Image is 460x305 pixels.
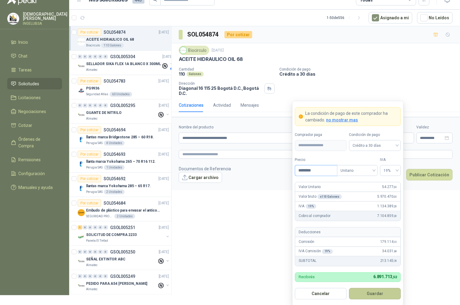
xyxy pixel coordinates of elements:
img: Company Logo [78,112,85,119]
div: 0 [93,55,98,59]
p: Embudo de plástico para envasar el anticorrosivo / lubricante [86,208,161,213]
img: Company Logo [78,282,85,290]
p: Almatec [86,116,98,121]
div: 0 [88,225,92,230]
p: SOL054693 [104,152,126,156]
p: PEDIDO PARA A54 [PERSON_NAME] [86,281,148,287]
a: Por cotizarSOL054783[DATE] Company LogoPG9936Seguridad Atlas60 Unidades [69,75,171,99]
div: Cotizaciones [179,102,204,108]
p: SOL054684 [104,201,126,205]
a: Inicio [7,36,62,48]
span: 34.031 [382,249,397,254]
button: Guardar [349,288,401,300]
div: 0 [88,274,92,278]
p: Panela El Trébol [86,238,108,243]
p: llanta marca Yokohama 265 – 70 R16 112. [86,159,156,165]
p: Diagonal 16 115 25 Bogotá D.C. , Bogotá D.C. [179,86,262,96]
div: 0 [83,103,87,108]
p: [DATE] [163,54,173,60]
p: SOL054874 [104,30,126,34]
p: [DATE] [159,274,169,279]
p: Cobro al comprador [299,213,331,219]
img: Company Logo [78,185,85,192]
div: Galones [187,72,204,77]
a: Por cotizarSOL054684[DATE] Company LogoEmbudo de plástico para envasar el anticorrosivo / lubrica... [69,197,171,222]
p: GSOL005295 [110,103,135,108]
p: [DATE] [159,225,169,231]
p: [DATE] [159,152,169,157]
img: Company Logo [78,258,85,265]
span: Negociaciones [19,108,46,115]
div: 0 [83,225,87,230]
span: ,30 [393,214,397,218]
p: Comisión [299,239,315,245]
p: Recibirás [299,275,315,279]
p: IVA Comisión [299,249,333,254]
p: GSOL005249 [110,274,135,278]
p: llantas marca Bridgestone 285 – 60 R18. [86,134,154,140]
img: Company Logo [78,87,85,94]
p: Dirección [179,81,262,86]
p: Crédito a 30 días [280,71,458,77]
div: 0 [93,103,98,108]
p: [DEMOGRAPHIC_DATA] [PERSON_NAME] [23,12,67,20]
span: ,10 [393,240,397,244]
div: Por cotizar [78,126,101,134]
span: Remisiones [19,156,41,163]
p: GSOL005250 [110,250,135,254]
label: Validez [417,124,453,130]
p: GSOL005251 [110,225,135,230]
div: 0 [103,250,108,254]
p: SOL054783 [104,79,126,83]
p: Perugia SAS [86,141,103,146]
div: 0 [83,250,87,254]
a: 0 0 0 0 0 0 GSOL005304[DATE] Company LogoSELLADOR SIKA FLEX 1A BLANCO X 300MLAlmatec [78,53,174,72]
div: 0 [98,55,103,59]
span: no mostrar mas [326,118,358,122]
div: 60 Unidades [110,92,132,97]
p: [DATE] [159,30,169,35]
p: La condición de pago de este comprador ha cambiado. [306,110,397,123]
span: 179.114 [380,239,397,245]
a: 0 0 0 0 0 0 GSOL005295[DATE] Company LogoGUANTE DE NITRILOAlmatec [78,102,170,121]
p: Almatec [86,68,98,72]
a: 0 0 0 0 0 0 GSOL005249[DATE] Company LogoPEDIDO PARA A54 [PERSON_NAME]Almatec [78,273,170,292]
div: Biocirculo [179,46,209,55]
p: Seguridad Atlas [86,92,108,97]
p: SEÑAL EXTINTOR ABC [86,256,126,262]
a: Configuración [7,168,62,179]
span: exclamation-circle [299,115,303,119]
p: INGELUBSA [23,22,67,25]
a: Por cotizarSOL054692[DATE] Company Logollantas marca Yokohama 285 – 65 R17.Perugia SAS2 Unidades [69,173,171,197]
p: ACEITE HIDRAULICO OIL 68 [179,56,243,62]
p: [DATE] [159,176,169,182]
p: llantas marca Yokohama 285 – 65 R17. [86,183,151,189]
a: Solicitudes [7,78,62,90]
div: 0 [98,225,103,230]
div: 0 [83,274,87,278]
p: SELLADOR SIKA FLEX 1A BLANCO X 300ML [86,61,161,67]
div: 110 Galones [101,43,124,48]
a: 1 0 0 0 0 0 GSOL005251[DATE] Company LogoSOLICITUD DE COMPRA 2233Panela El Trébol [78,224,170,243]
div: 4 Unidades [104,141,125,146]
button: Cancelar [295,288,347,300]
p: Almatec [86,263,98,268]
p: Documentos de Referencia [179,165,231,172]
img: Company Logo [180,47,187,54]
span: 1.134.389 [378,203,397,209]
span: ,30 [393,205,397,208]
a: Órdenes de Compra [7,134,62,152]
img: Company Logo [78,136,85,143]
div: Por cotizar [78,175,101,182]
div: 0 [93,225,98,230]
div: Actividad [213,102,231,108]
label: Condición de pago [349,132,401,138]
div: x 110 Galones [318,194,342,199]
span: ,78 [393,259,397,263]
span: Configuración [19,170,45,177]
p: [DATE] [159,200,169,206]
span: Unitario [341,166,374,175]
div: Por cotizar [78,151,101,158]
div: 0 [103,55,108,59]
div: 2 Unidades [104,190,125,194]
